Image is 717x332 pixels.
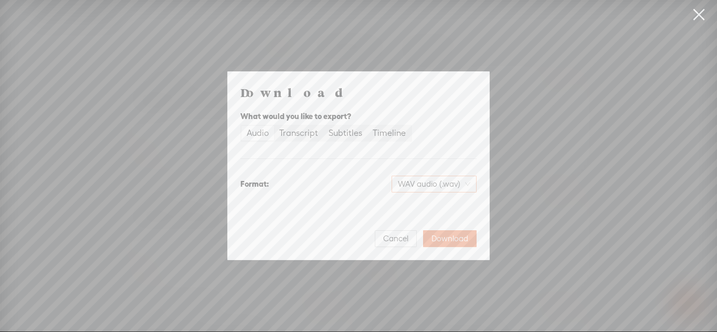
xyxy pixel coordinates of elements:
[240,125,412,142] div: segmented control
[240,178,269,190] div: Format:
[240,84,477,100] h4: Download
[398,176,470,192] span: WAV audio (.wav)
[247,126,269,141] div: Audio
[279,126,318,141] div: Transcript
[383,233,408,244] span: Cancel
[431,233,468,244] span: Download
[375,230,417,247] button: Cancel
[423,230,477,247] button: Download
[329,126,362,141] div: Subtitles
[240,110,477,123] div: What would you like to export?
[373,126,406,141] div: Timeline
